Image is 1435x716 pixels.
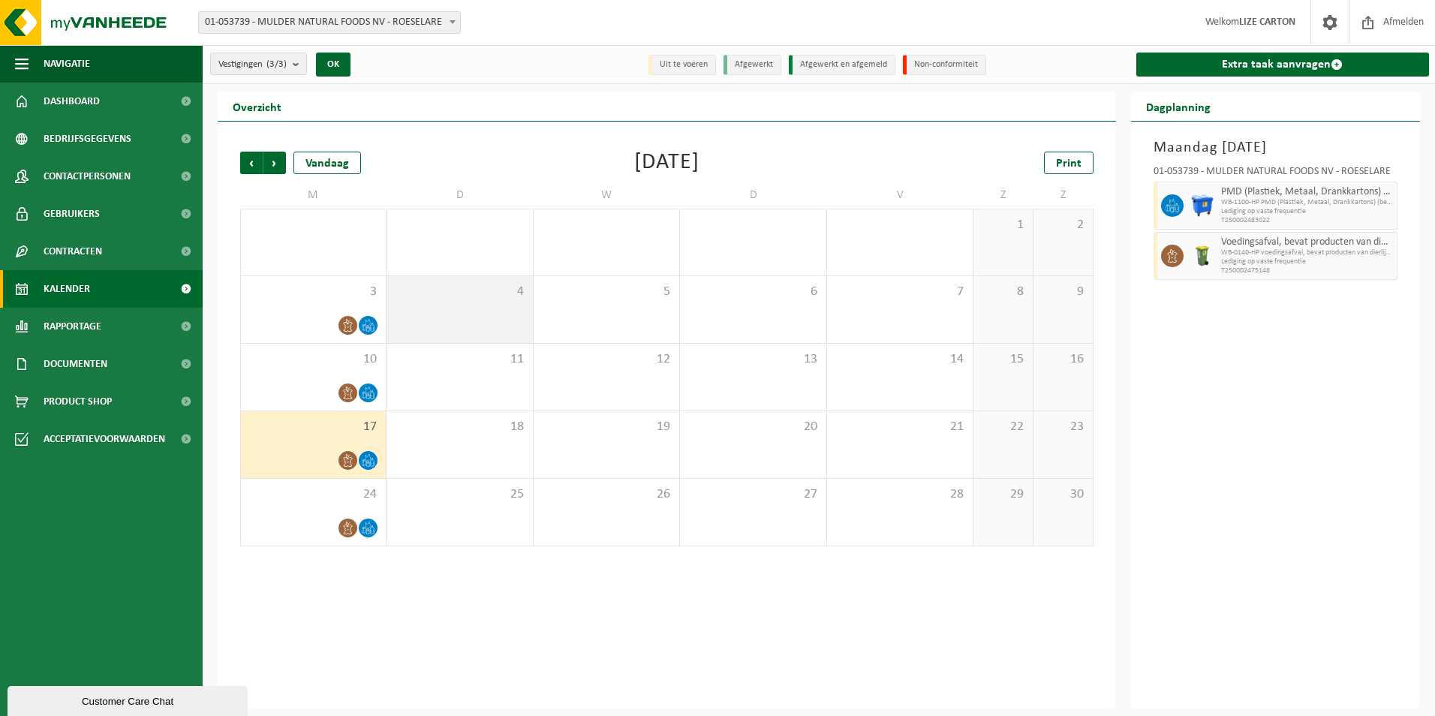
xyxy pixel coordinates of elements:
[680,182,826,209] td: D
[44,233,102,270] span: Contracten
[44,270,90,308] span: Kalender
[541,419,672,435] span: 19
[1221,248,1394,257] span: WB-0140-HP voedingsafval, bevat producten van dierlijke oors
[541,486,672,503] span: 26
[835,419,965,435] span: 21
[827,182,973,209] td: V
[240,152,263,174] span: Vorige
[1154,167,1398,182] div: 01-053739 - MULDER NATURAL FOODS NV - ROESELARE
[534,182,680,209] td: W
[44,345,107,383] span: Documenten
[1041,486,1085,503] span: 30
[541,351,672,368] span: 12
[1191,245,1214,267] img: WB-0140-HPE-GN-50
[687,351,818,368] span: 13
[316,53,350,77] button: OK
[981,486,1025,503] span: 29
[44,120,131,158] span: Bedrijfsgegevens
[394,486,525,503] span: 25
[687,419,818,435] span: 20
[44,158,131,195] span: Contactpersonen
[687,486,818,503] span: 27
[44,45,90,83] span: Navigatie
[973,182,1033,209] td: Z
[1221,207,1394,216] span: Lediging op vaste frequentie
[248,419,378,435] span: 17
[1041,284,1085,300] span: 9
[44,83,100,120] span: Dashboard
[634,152,699,174] div: [DATE]
[248,284,378,300] span: 3
[44,308,101,345] span: Rapportage
[1041,217,1085,233] span: 2
[44,420,165,458] span: Acceptatievoorwaarden
[1221,198,1394,207] span: WB-1100-HP PMD (Plastiek, Metaal, Drankkartons) (bedrijven)
[1239,17,1295,28] strong: LIZE CARTON
[687,284,818,300] span: 6
[8,683,251,716] iframe: chat widget
[789,55,895,75] li: Afgewerkt en afgemeld
[248,351,378,368] span: 10
[648,55,716,75] li: Uit te voeren
[387,182,533,209] td: D
[44,383,112,420] span: Product Shop
[981,284,1025,300] span: 8
[724,55,781,75] li: Afgewerkt
[1221,257,1394,266] span: Lediging op vaste frequentie
[835,486,965,503] span: 28
[835,351,965,368] span: 14
[1041,419,1085,435] span: 23
[218,92,296,121] h2: Overzicht
[198,11,461,34] span: 01-053739 - MULDER NATURAL FOODS NV - ROESELARE
[394,284,525,300] span: 4
[218,53,287,76] span: Vestigingen
[1044,152,1094,174] a: Print
[394,351,525,368] span: 11
[835,284,965,300] span: 7
[981,351,1025,368] span: 15
[199,12,460,33] span: 01-053739 - MULDER NATURAL FOODS NV - ROESELARE
[1221,266,1394,275] span: T250002475148
[981,217,1025,233] span: 1
[1221,186,1394,198] span: PMD (Plastiek, Metaal, Drankkartons) (bedrijven)
[1136,53,1430,77] a: Extra taak aanvragen
[266,59,287,69] count: (3/3)
[1131,92,1226,121] h2: Dagplanning
[1056,158,1082,170] span: Print
[293,152,361,174] div: Vandaag
[394,419,525,435] span: 18
[903,55,986,75] li: Non-conformiteit
[210,53,307,75] button: Vestigingen(3/3)
[1033,182,1094,209] td: Z
[1191,194,1214,217] img: WB-1100-HPE-BE-01
[1154,137,1398,159] h3: Maandag [DATE]
[1221,216,1394,225] span: T250002483022
[981,419,1025,435] span: 22
[1221,236,1394,248] span: Voedingsafval, bevat producten van dierlijke oorsprong, onverpakt, categorie 3
[248,486,378,503] span: 24
[263,152,286,174] span: Volgende
[240,182,387,209] td: M
[541,284,672,300] span: 5
[44,195,100,233] span: Gebruikers
[1041,351,1085,368] span: 16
